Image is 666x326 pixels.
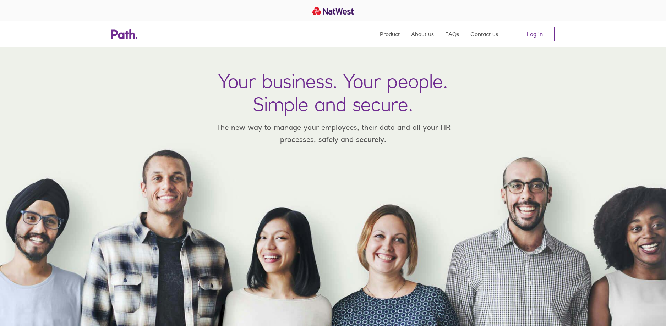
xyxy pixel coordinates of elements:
a: FAQs [445,21,459,47]
a: About us [411,21,434,47]
h1: Your business. Your people. Simple and secure. [218,70,448,116]
a: Log in [515,27,555,41]
a: Product [380,21,400,47]
a: Contact us [470,21,498,47]
p: The new way to manage your employees, their data and all your HR processes, safely and securely. [205,121,461,145]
